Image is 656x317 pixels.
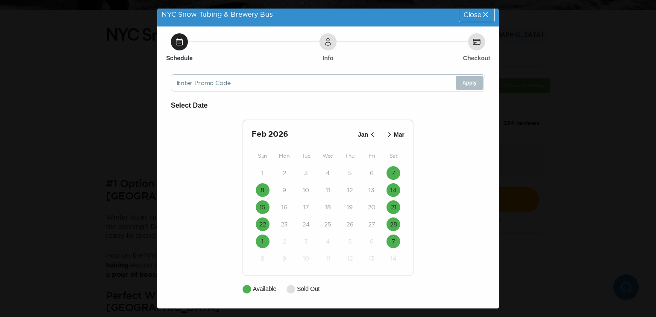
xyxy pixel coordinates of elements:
[368,220,375,229] time: 27
[304,237,308,246] time: 3
[281,220,288,229] time: 23
[387,235,400,248] button: 7
[343,235,357,248] button: 5
[325,203,331,211] time: 18
[321,166,335,180] button: 4
[390,254,396,263] time: 14
[383,128,407,142] button: Mar
[299,183,313,197] button: 10
[283,237,286,246] time: 2
[278,200,291,214] button: 16
[339,151,361,161] div: Thu
[343,166,357,180] button: 5
[278,166,291,180] button: 2
[369,186,375,194] time: 13
[463,11,481,18] span: Close
[392,237,395,246] time: 7
[261,254,264,263] time: 8
[299,235,313,248] button: 3
[273,151,295,161] div: Mon
[387,183,400,197] button: 14
[361,151,383,161] div: Fri
[261,237,264,246] time: 1
[463,54,490,62] h6: Checkout
[299,166,313,180] button: 3
[283,169,286,177] time: 2
[347,203,353,211] time: 19
[343,183,357,197] button: 12
[383,151,404,161] div: Sat
[394,130,404,139] p: Mar
[387,200,400,214] button: 21
[303,186,309,194] time: 10
[365,200,378,214] button: 20
[253,285,276,294] p: Available
[365,166,378,180] button: 6
[326,169,330,177] time: 4
[326,186,330,194] time: 11
[365,183,378,197] button: 13
[387,217,400,231] button: 28
[321,183,335,197] button: 11
[348,237,352,246] time: 5
[261,186,264,194] time: 8
[326,237,330,246] time: 4
[282,186,286,194] time: 9
[370,169,374,177] time: 6
[390,220,397,229] time: 28
[365,217,378,231] button: 27
[171,100,485,111] h6: Select Date
[278,235,291,248] button: 2
[365,252,378,265] button: 13
[390,186,396,194] time: 14
[281,203,287,211] time: 16
[326,254,330,263] time: 11
[321,235,335,248] button: 4
[256,183,269,197] button: 8
[299,252,313,265] button: 10
[355,128,379,142] button: Jan
[161,10,272,18] span: NYC Snow Tubing & Brewery Bus
[321,200,335,214] button: 18
[387,166,400,180] button: 7
[299,217,313,231] button: 24
[321,252,335,265] button: 11
[391,203,396,211] time: 21
[303,203,309,211] time: 17
[252,129,355,141] h2: Feb 2026
[278,183,291,197] button: 9
[297,285,319,294] p: Sold Out
[278,252,291,265] button: 9
[343,200,357,214] button: 19
[278,217,291,231] button: 23
[348,169,352,177] time: 5
[260,203,266,211] time: 15
[302,220,310,229] time: 24
[282,254,286,263] time: 9
[166,54,193,62] h6: Schedule
[295,151,317,161] div: Tue
[256,166,269,180] button: 1
[368,203,375,211] time: 20
[256,235,269,248] button: 1
[392,169,395,177] time: 7
[387,252,400,265] button: 14
[321,217,335,231] button: 25
[347,186,353,194] time: 12
[347,254,353,263] time: 12
[370,237,374,246] time: 6
[369,254,375,263] time: 13
[365,235,378,248] button: 6
[303,254,309,263] time: 10
[256,252,269,265] button: 8
[324,220,331,229] time: 25
[322,54,334,62] h6: Info
[304,169,308,177] time: 3
[256,217,269,231] button: 22
[256,200,269,214] button: 15
[343,252,357,265] button: 12
[358,130,368,139] p: Jan
[252,151,273,161] div: Sun
[343,217,357,231] button: 26
[346,220,354,229] time: 26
